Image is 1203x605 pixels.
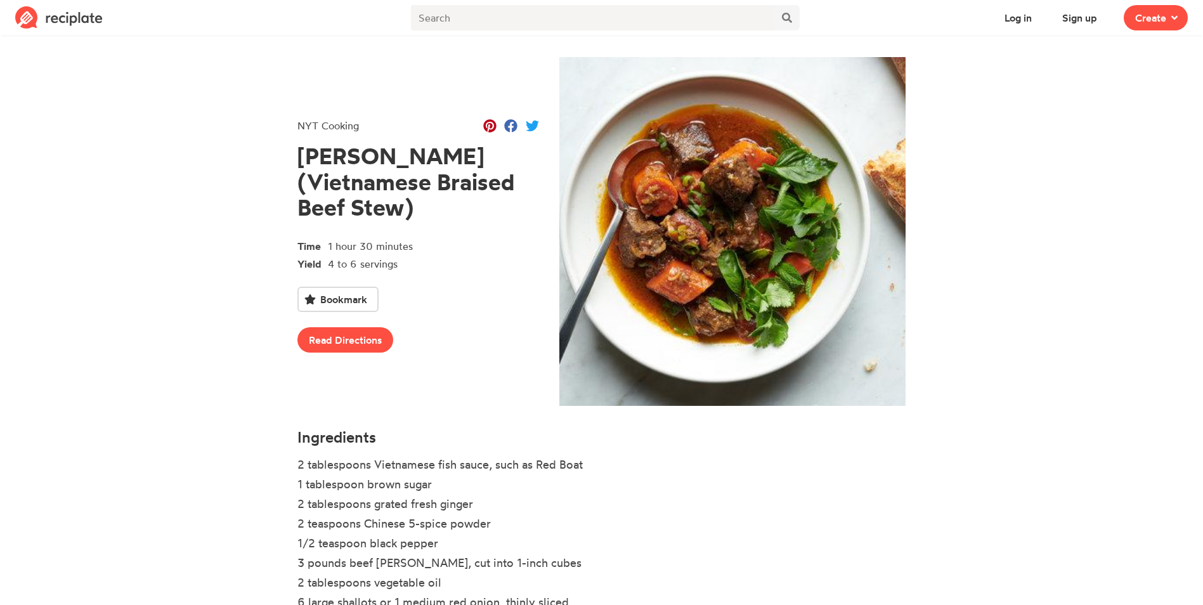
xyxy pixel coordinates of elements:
[297,327,393,353] a: Read Directions
[993,5,1043,30] button: Log in
[297,143,539,221] h1: [PERSON_NAME] (Vietnamese Braised Beef Stew)
[297,254,328,271] span: Yield
[297,535,698,554] li: 1/2 teaspoon black pepper
[1124,5,1188,30] button: Create
[328,240,413,252] span: 1 hour 30 minutes
[328,257,398,270] span: 4 to 6 servings
[1135,10,1166,25] span: Create
[297,554,698,574] li: 3 pounds beef [PERSON_NAME], cut into 1-inch cubes
[1051,5,1109,30] button: Sign up
[297,476,698,495] li: 1 tablespoon brown sugar
[297,118,359,133] div: NYT Cooking
[297,574,698,594] li: 2 tablespoons vegetable oil
[297,429,698,446] h4: Ingredients
[297,456,698,476] li: 2 tablespoons Vietnamese fish sauce, such as Red Boat
[297,495,698,515] li: 2 tablespoons grated fresh ginger
[411,5,774,30] input: Search
[297,515,698,535] li: 2 teaspoons Chinese 5-spice powder
[297,236,328,254] span: Time
[320,292,367,307] span: Bookmark
[559,57,906,406] img: Recipe of Bo Kho (Vietnamese Braised Beef Stew) by NYT Cooking
[15,6,103,29] img: Reciplate
[297,287,379,312] button: Bookmark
